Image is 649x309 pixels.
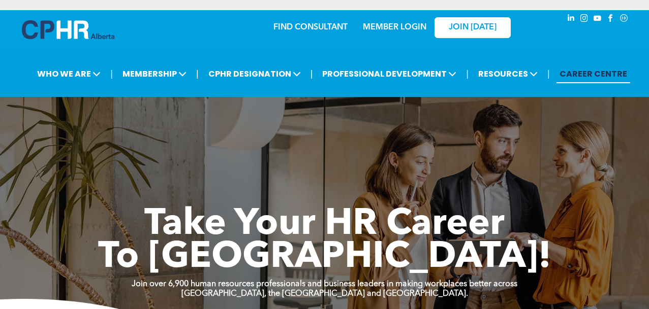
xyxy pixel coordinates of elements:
li: | [547,63,550,84]
li: | [311,63,313,84]
img: A blue and white logo for cp alberta [22,20,114,39]
strong: Join over 6,900 human resources professionals and business leaders in making workplaces better ac... [132,280,517,288]
a: MEMBER LOGIN [363,23,426,31]
li: | [110,63,113,84]
span: CPHR DESIGNATION [205,64,304,83]
span: Take Your HR Career [144,207,505,243]
span: PROFESSIONAL DEVELOPMENT [319,64,459,83]
a: JOIN [DATE] [435,17,511,38]
li: | [196,63,199,84]
a: linkedin [566,13,577,26]
a: FIND CONSULTANT [273,23,348,31]
span: RESOURCES [475,64,541,83]
span: WHO WE ARE [34,64,104,83]
span: MEMBERSHIP [119,64,190,83]
li: | [466,63,469,84]
span: To [GEOGRAPHIC_DATA]! [98,239,551,276]
a: CAREER CENTRE [557,64,630,83]
strong: [GEOGRAPHIC_DATA], the [GEOGRAPHIC_DATA] and [GEOGRAPHIC_DATA]. [181,290,468,298]
a: facebook [605,13,616,26]
a: Social network [619,13,630,26]
a: youtube [592,13,603,26]
span: JOIN [DATE] [449,23,497,32]
a: instagram [579,13,590,26]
